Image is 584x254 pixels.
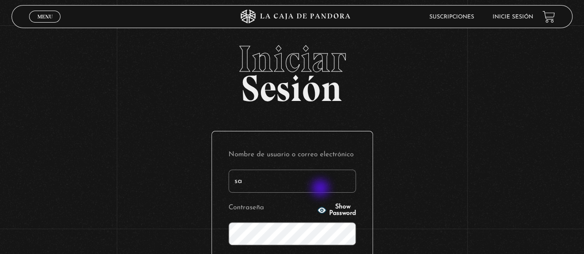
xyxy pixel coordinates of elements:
button: Show Password [317,204,356,217]
span: Iniciar [12,41,572,77]
label: Nombre de usuario o correo electrónico [229,148,356,162]
h2: Sesión [12,41,572,100]
span: Cerrar [34,22,56,28]
a: Inicie sesión [493,14,533,20]
span: Menu [37,14,53,19]
label: Contraseña [229,201,315,215]
a: View your shopping cart [542,11,555,23]
a: Suscripciones [429,14,474,20]
span: Show Password [329,204,356,217]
